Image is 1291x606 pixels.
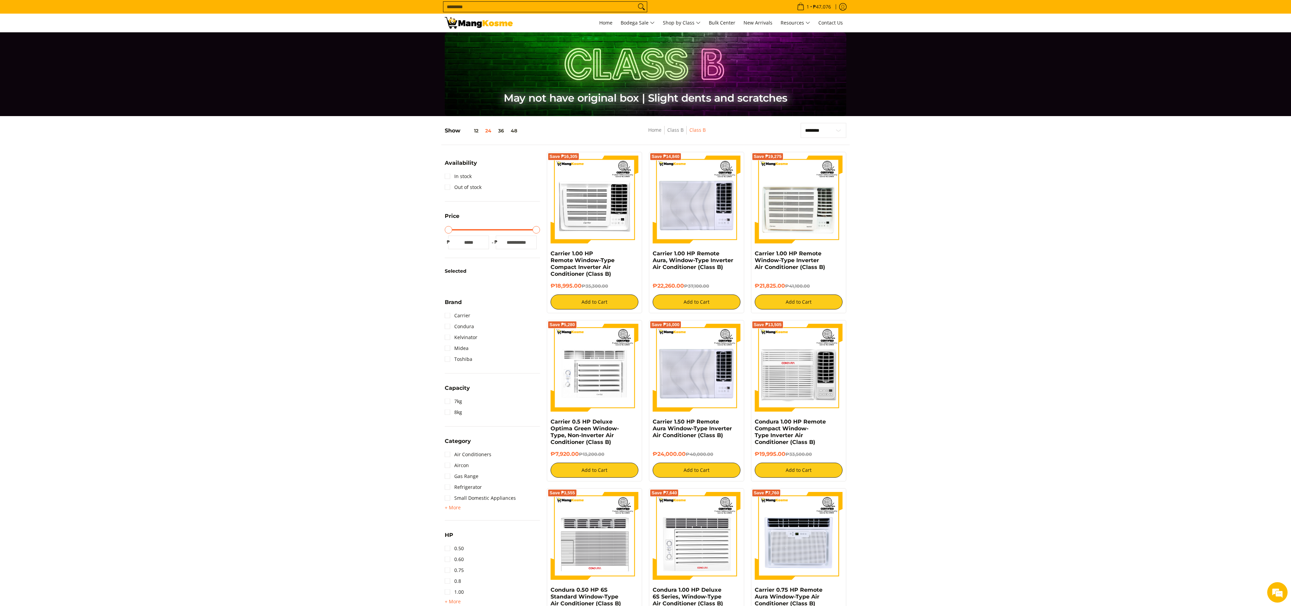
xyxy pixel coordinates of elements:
img: Carrier 0.5 HP Deluxe Optima Green Window-Type, Non-Inverter Air Conditioner (Class B) [551,324,638,412]
a: Air Conditioners [445,449,491,460]
h5: Show [445,127,521,134]
div: Minimize live chat window [112,3,128,20]
a: 0.50 [445,543,464,554]
nav: Main Menu [520,14,846,32]
a: Carrier 1.00 HP Remote Window-Type Compact Inverter Air Conditioner (Class B) [551,250,615,277]
button: Add to Cart [653,294,740,309]
a: Toshiba [445,354,472,365]
a: Shop by Class [659,14,704,32]
img: Carrier 1.00 HP Remote Window-Type Compact Inverter Air Conditioner (Class B) [551,156,638,243]
span: New Arrivals [743,19,772,26]
a: Carrier 1.00 HP Remote Aura, Window-Type Inverter Air Conditioner (Class B) [653,250,733,270]
span: We're online! [39,86,94,155]
a: Carrier 1.00 HP Remote Window-Type Inverter Air Conditioner (Class B) [755,250,825,270]
a: Bulk Center [705,14,739,32]
img: condura-wrac-6s-premium-mang-kosme [551,492,638,580]
a: Gas Range [445,471,478,482]
summary: Open [445,300,462,310]
img: Carrier 1.00 HP Remote Window-Type Inverter Air Conditioner (Class B) [755,156,843,243]
img: Condura 1.00 HP Deluxe 6S Series, Window-Type Air Conditioner (Class B) [653,492,740,580]
summary: Open [445,504,461,512]
button: 12 [460,128,482,133]
a: 8kg [445,407,462,418]
img: Carrier 1.50 HP Remote Aura Window-Type Inverter Air Conditioner (Class B) [653,324,740,412]
button: Add to Cart [755,463,843,478]
h6: ₱19,995.00 [755,451,843,458]
span: Save ₱5,280 [550,323,575,327]
span: Resources [781,19,810,27]
button: Add to Cart [551,294,638,309]
img: Condura 1.00 HP Remote Compact Window-Type Inverter Air Conditioner (Class B) [755,324,843,412]
span: Save ₱3,555 [550,491,575,495]
a: Midea [445,343,469,354]
a: Out of stock [445,182,481,193]
span: Save ₱16,305 [550,155,577,159]
a: 7kg [445,396,462,407]
a: Class B [667,127,684,133]
del: ₱37,100.00 [684,283,709,289]
span: Availability [445,160,477,166]
nav: Breadcrumbs [603,126,751,141]
img: Class B Class B | Mang Kosme [445,17,513,29]
span: Class B [689,126,706,134]
button: Add to Cart [551,463,638,478]
a: 1.00 [445,587,464,597]
h6: ₱24,000.00 [653,451,740,458]
del: ₱33,500.00 [785,451,812,457]
span: + More [445,599,461,604]
span: HP [445,532,453,538]
a: Kelvinator [445,332,477,343]
h6: ₱22,260.00 [653,283,740,289]
a: Condura 1.00 HP Remote Compact Window-Type Inverter Air Conditioner (Class B) [755,418,826,445]
a: Contact Us [815,14,846,32]
span: Save ₱16,000 [652,323,680,327]
span: Price [445,213,459,219]
h6: ₱18,995.00 [551,283,638,289]
span: ₱ [445,239,452,245]
a: 0.8 [445,576,461,587]
span: Bodega Sale [621,19,655,27]
span: Shop by Class [663,19,701,27]
summary: Open [445,597,461,606]
del: ₱35,300.00 [582,283,608,289]
a: Resources [777,14,814,32]
button: 48 [507,128,521,133]
textarea: Type your message and hit 'Enter' [3,186,130,210]
span: • [795,3,833,11]
span: Save ₱19,275 [754,155,782,159]
summary: Open [445,385,470,396]
img: Carrier 0.75 HP Remote Aura Window-Type Air Conditioner (Class B) [755,492,843,580]
span: Contact Us [818,19,843,26]
span: Save ₱13,505 [754,323,782,327]
h6: ₱21,825.00 [755,283,843,289]
span: 1 [805,4,810,9]
span: Bulk Center [709,19,735,26]
a: Aircon [445,460,469,471]
a: In stock [445,171,472,182]
button: Add to Cart [653,463,740,478]
a: New Arrivals [740,14,776,32]
summary: Open [445,532,453,543]
summary: Open [445,438,471,449]
a: Carrier 0.5 HP Deluxe Optima Green Window-Type, Non-Inverter Air Conditioner (Class B) [551,418,619,445]
summary: Open [445,160,477,171]
span: Capacity [445,385,470,391]
a: 0.60 [445,554,464,565]
span: Brand [445,300,462,305]
a: Small Domestic Appliances [445,493,516,504]
a: Carrier [445,310,470,321]
summary: Open [445,213,459,224]
button: 36 [495,128,507,133]
span: Save ₱7,640 [652,491,677,495]
span: + More [445,505,461,510]
span: Category [445,438,471,444]
button: Search [636,2,647,12]
span: Home [599,19,612,26]
a: Condura [445,321,474,332]
a: Refrigerator [445,482,482,493]
div: Chat with us now [35,38,114,47]
button: 24 [482,128,495,133]
button: Add to Cart [755,294,843,309]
